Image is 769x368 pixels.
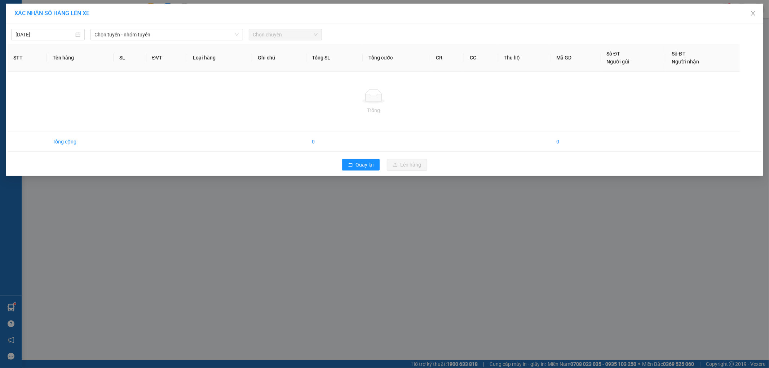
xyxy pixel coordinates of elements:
td: 0 [306,132,363,152]
span: rollback [348,162,353,168]
b: Xe Đăng Nhân [9,46,32,80]
span: Quay lại [356,161,374,169]
th: Tên hàng [47,44,114,72]
b: [DOMAIN_NAME] [61,27,99,33]
img: logo.jpg [78,9,96,26]
span: Chọn tuyến - nhóm tuyến [95,29,239,40]
b: Gửi khách hàng [44,10,71,44]
td: 0 [551,132,601,152]
button: rollbackQuay lại [342,159,380,170]
span: Số ĐT [672,51,686,57]
th: Thu hộ [498,44,551,72]
th: SL [114,44,146,72]
input: 13/09/2025 [16,31,74,39]
span: XÁC NHẬN SỐ HÀNG LÊN XE [14,10,89,17]
span: Người nhận [672,59,699,65]
th: Ghi chú [252,44,306,72]
span: Số ĐT [607,51,620,57]
button: uploadLên hàng [387,159,427,170]
th: Tổng SL [306,44,363,72]
th: Tổng cước [363,44,430,72]
th: STT [8,44,47,72]
button: Close [743,4,763,24]
th: CR [430,44,464,72]
span: down [235,32,239,37]
span: Chọn chuyến [253,29,318,40]
div: Trống [13,106,734,114]
td: Tổng cộng [47,132,114,152]
li: (c) 2017 [61,34,99,43]
th: Loại hàng [187,44,252,72]
span: Người gửi [607,59,630,65]
th: Mã GD [551,44,601,72]
span: close [750,10,756,16]
th: ĐVT [146,44,187,72]
th: CC [464,44,498,72]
